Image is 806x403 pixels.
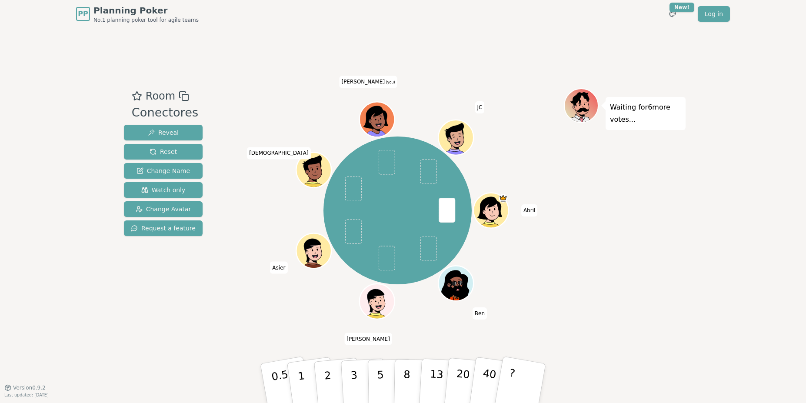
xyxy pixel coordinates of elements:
[131,224,196,233] span: Request a feature
[124,144,203,160] button: Reset
[13,384,46,391] span: Version 0.9.2
[499,194,507,203] span: Abril is the host
[360,103,393,136] button: Click to change your avatar
[521,204,537,216] span: Click to change your name
[146,88,175,104] span: Room
[124,220,203,236] button: Request a feature
[76,4,199,23] a: PPPlanning PokerNo.1 planning poker tool for agile teams
[141,186,186,194] span: Watch only
[132,104,198,122] div: Conectores
[270,261,287,273] span: Click to change your name
[78,9,88,19] span: PP
[150,147,177,156] span: Reset
[124,163,203,179] button: Change Name
[247,147,310,159] span: Click to change your name
[4,384,46,391] button: Version0.9.2
[475,101,485,113] span: Click to change your name
[473,307,487,320] span: Click to change your name
[665,6,680,22] button: New!
[344,333,392,345] span: Click to change your name
[132,88,142,104] button: Add as favourite
[124,125,203,140] button: Reveal
[698,6,730,22] a: Log in
[4,393,49,397] span: Last updated: [DATE]
[148,128,179,137] span: Reveal
[93,4,199,17] span: Planning Poker
[137,167,190,175] span: Change Name
[610,101,681,126] p: Waiting for 6 more votes...
[124,182,203,198] button: Watch only
[669,3,694,12] div: New!
[93,17,199,23] span: No.1 planning poker tool for agile teams
[339,76,397,88] span: Click to change your name
[124,201,203,217] button: Change Avatar
[385,80,395,84] span: (you)
[136,205,191,213] span: Change Avatar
